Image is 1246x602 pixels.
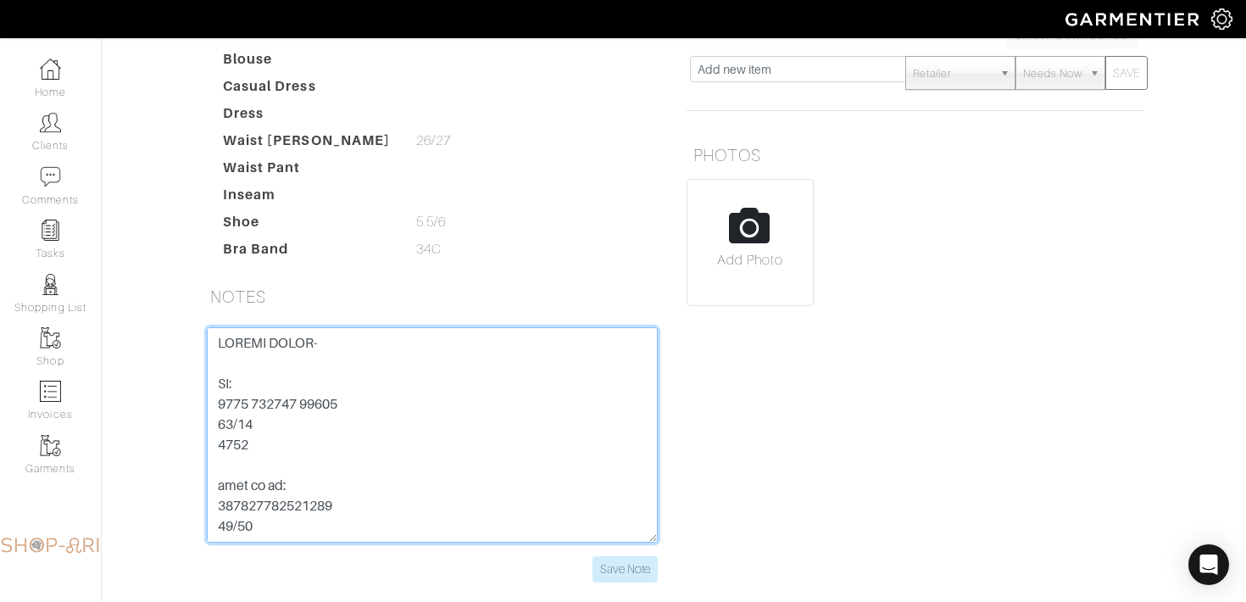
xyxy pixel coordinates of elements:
[210,131,403,158] dt: Waist [PERSON_NAME]
[592,556,658,582] input: Save Note
[416,131,451,151] span: 26/27
[203,280,661,314] h5: NOTES
[210,212,403,239] dt: Shoe
[690,56,906,82] input: Add new item
[40,381,61,402] img: orders-icon-0abe47150d42831381b5fb84f609e132dff9fe21cb692f30cb5eec754e2cba89.png
[40,327,61,348] img: garments-icon-b7da505a4dc4fd61783c78ac3ca0ef83fa9d6f193b1c9dc38574b1d14d53ca28.png
[40,435,61,456] img: garments-icon-b7da505a4dc4fd61783c78ac3ca0ef83fa9d6f193b1c9dc38574b1d14d53ca28.png
[416,212,446,232] span: 5.5/6
[210,76,403,103] dt: Casual Dress
[40,220,61,241] img: reminder-icon-8004d30b9f0a5d33ae49ab947aed9ed385cf756f9e5892f1edd6e32f2345188e.png
[210,49,403,76] dt: Blouse
[210,158,403,185] dt: Waist Pant
[913,57,993,91] span: Retailer
[40,59,61,80] img: dashboard-icon-dbcd8f5a0b271acd01030246c82b418ddd0df26cd7fceb0bd07c9910d44c42f6.png
[40,112,61,133] img: clients-icon-6bae9207a08558b7cb47a8932f037763ab4055f8c8b6bfacd5dc20c3e0201464.png
[1211,8,1232,30] img: gear-icon-white-bd11855cb880d31180b6d7d6211b90ccbf57a29d726f0c71d8c61bd08dd39cc2.png
[1105,56,1148,90] button: SAVE
[207,327,658,543] textarea: LOREMI DOLOR- SI: 9775 732747 99605 63/14 4752 amet co ad: 387827782521289 49/50 8416 elitse 1 Do...
[40,166,61,187] img: comment-icon-a0a6a9ef722e966f86d9cbdc48e553b5cf19dbc54f86b18d962a5391bc8f6eb6.png
[210,239,403,266] dt: Bra Band
[1188,544,1229,585] div: Open Intercom Messenger
[1057,4,1211,34] img: garmentier-logo-header-white-b43fb05a5012e4ada735d5af1a66efaba907eab6374d6393d1fbf88cb4ef424d.png
[40,274,61,295] img: stylists-icon-eb353228a002819b7ec25b43dbf5f0378dd9e0616d9560372ff212230b889e62.png
[687,138,1144,172] h5: PHOTOS
[210,185,403,212] dt: Inseam
[416,239,442,259] span: 34C
[210,103,403,131] dt: Dress
[1023,57,1082,91] span: Needs Now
